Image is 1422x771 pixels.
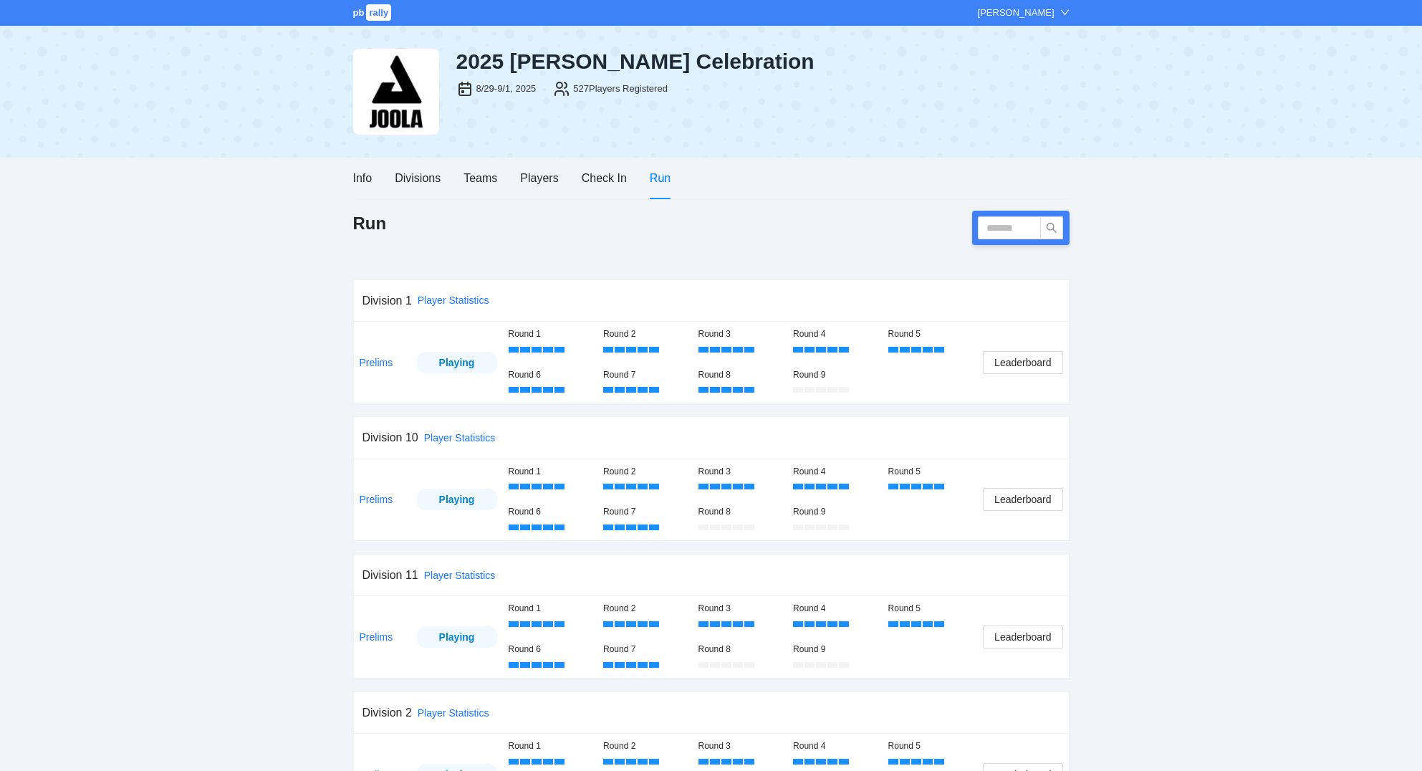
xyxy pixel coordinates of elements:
[603,739,687,753] div: Round 2
[509,739,592,753] div: Round 1
[994,492,1051,507] span: Leaderboard
[1041,222,1062,234] span: search
[353,169,373,187] div: Info
[698,368,782,382] div: Round 8
[793,602,877,616] div: Round 4
[698,465,782,479] div: Round 3
[476,82,537,96] div: 8/29-9/1, 2025
[520,169,558,187] div: Players
[424,432,496,444] a: Player Statistics
[603,602,687,616] div: Round 2
[428,629,486,645] div: Playing
[418,294,489,306] a: Player Statistics
[353,49,439,135] img: joola-black.png
[888,739,972,753] div: Round 5
[698,602,782,616] div: Round 3
[353,7,394,18] a: pbrally
[603,505,687,519] div: Round 7
[603,465,687,479] div: Round 2
[509,643,592,656] div: Round 6
[456,49,1070,75] div: 2025 [PERSON_NAME] Celebration
[395,169,441,187] div: Divisions
[362,704,412,722] div: Division 2
[418,707,489,719] a: Player Statistics
[424,570,496,581] a: Player Statistics
[353,7,365,18] span: pb
[603,643,687,656] div: Round 7
[994,629,1051,645] span: Leaderboard
[978,6,1055,20] div: [PERSON_NAME]
[793,368,877,382] div: Round 9
[573,82,668,96] div: 527 Players Registered
[994,355,1051,370] span: Leaderboard
[362,428,418,446] div: Division 10
[793,327,877,341] div: Round 4
[793,465,877,479] div: Round 4
[793,739,877,753] div: Round 4
[366,4,391,21] span: rally
[360,631,393,643] a: Prelims
[698,327,782,341] div: Round 3
[428,492,486,507] div: Playing
[509,505,592,519] div: Round 6
[650,169,671,187] div: Run
[582,169,627,187] div: Check In
[362,292,412,310] div: Division 1
[793,643,877,656] div: Round 9
[603,327,687,341] div: Round 2
[888,465,972,479] div: Round 5
[698,505,782,519] div: Round 8
[983,488,1062,511] button: Leaderboard
[1060,8,1070,17] span: down
[698,643,782,656] div: Round 8
[983,351,1062,374] button: Leaderboard
[983,626,1062,648] button: Leaderboard
[360,357,393,368] a: Prelims
[888,327,972,341] div: Round 5
[509,327,592,341] div: Round 1
[353,212,387,235] h1: Run
[888,602,972,616] div: Round 5
[603,368,687,382] div: Round 7
[509,368,592,382] div: Round 6
[509,602,592,616] div: Round 1
[362,566,418,584] div: Division 11
[793,505,877,519] div: Round 9
[698,739,782,753] div: Round 3
[1040,216,1063,239] button: search
[428,355,486,370] div: Playing
[509,465,592,479] div: Round 1
[463,169,497,187] div: Teams
[360,494,393,505] a: Prelims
